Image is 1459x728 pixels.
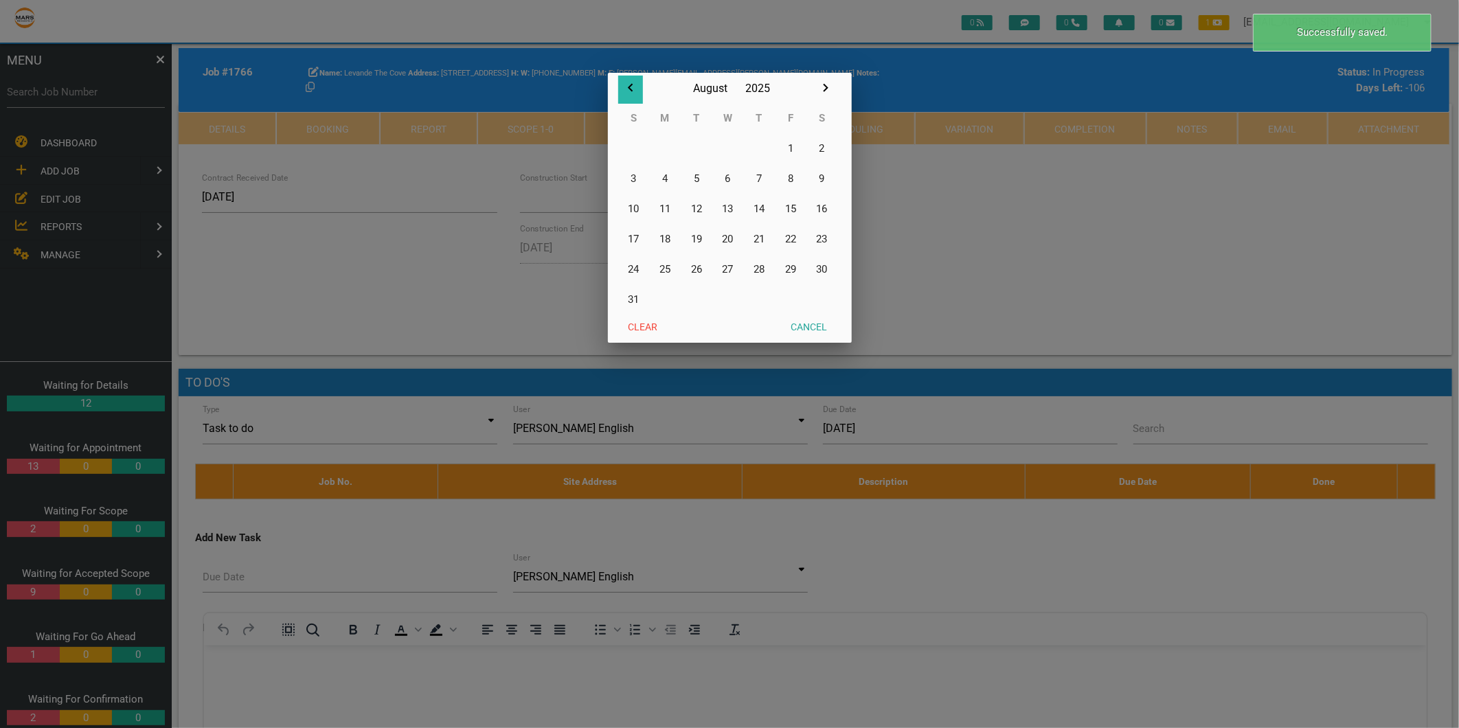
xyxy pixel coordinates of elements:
button: 9 [806,163,838,194]
button: 18 [649,224,681,254]
button: 27 [712,254,744,284]
button: 2 [806,133,838,163]
button: 13 [712,194,744,224]
button: 15 [775,194,806,224]
button: 24 [618,254,650,284]
button: 1 [775,133,806,163]
button: 17 [618,224,650,254]
button: 19 [681,224,712,254]
button: 6 [712,163,744,194]
button: 10 [618,194,650,224]
button: 12 [681,194,712,224]
button: 5 [681,163,712,194]
button: 4 [649,163,681,194]
abbr: Wednesday [723,112,732,124]
button: 14 [743,194,775,224]
button: Clear [618,315,668,339]
button: 3 [618,163,650,194]
abbr: Saturday [819,112,825,124]
abbr: Monday [661,112,670,124]
button: 16 [806,194,838,224]
button: 28 [743,254,775,284]
abbr: Thursday [756,112,762,124]
div: Successfully saved. [1253,14,1432,52]
button: 26 [681,254,712,284]
button: 22 [775,224,806,254]
abbr: Sunday [631,112,637,124]
button: 25 [649,254,681,284]
button: 11 [649,194,681,224]
button: 31 [618,284,650,315]
button: 21 [743,224,775,254]
button: 30 [806,254,838,284]
button: 20 [712,224,744,254]
button: 7 [743,163,775,194]
abbr: Tuesday [693,112,699,124]
abbr: Friday [788,112,793,124]
button: Cancel [781,315,838,339]
button: 29 [775,254,806,284]
button: 23 [806,224,838,254]
button: 8 [775,163,806,194]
